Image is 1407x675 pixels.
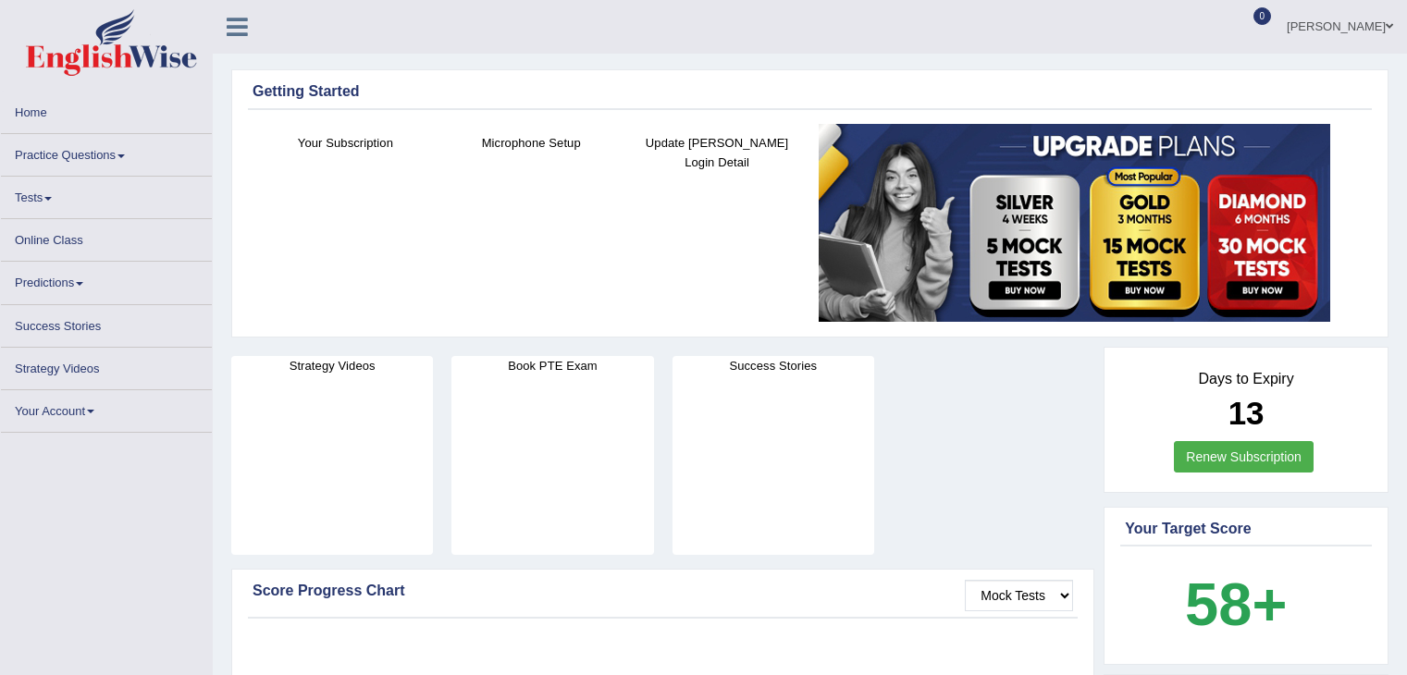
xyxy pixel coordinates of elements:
[1,92,212,128] a: Home
[1125,518,1367,540] div: Your Target Score
[1,348,212,384] a: Strategy Videos
[1,134,212,170] a: Practice Questions
[673,356,874,375] h4: Success Stories
[231,356,433,375] h4: Strategy Videos
[253,80,1367,103] div: Getting Started
[1,305,212,341] a: Success Stories
[451,356,653,375] h4: Book PTE Exam
[1125,371,1367,387] h4: Days to Expiry
[448,133,615,153] h4: Microphone Setup
[1253,7,1272,25] span: 0
[1228,395,1265,431] b: 13
[253,580,1073,602] div: Score Progress Chart
[262,133,429,153] h4: Your Subscription
[1,390,212,426] a: Your Account
[819,124,1330,322] img: small5.jpg
[1,262,212,298] a: Predictions
[1,177,212,213] a: Tests
[1185,571,1287,638] b: 58+
[1174,441,1314,472] a: Renew Subscription
[634,133,801,172] h4: Update [PERSON_NAME] Login Detail
[1,219,212,255] a: Online Class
